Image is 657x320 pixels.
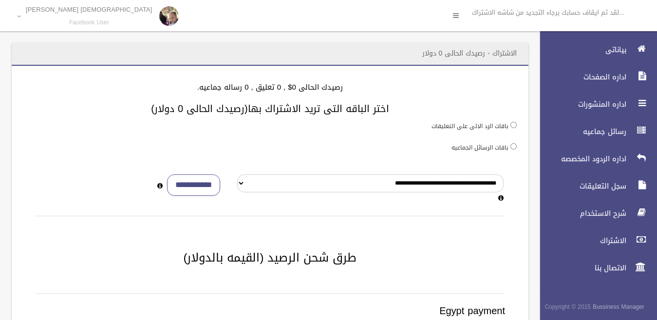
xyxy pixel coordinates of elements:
a: رسائل جماعيه [532,121,657,142]
span: Copyright © 2015 [544,301,591,312]
span: سجل التعليقات [532,181,629,191]
span: اداره المنشورات [532,99,629,109]
label: باقات الرسائل الجماعيه [451,142,508,153]
a: اداره المنشورات [532,94,657,115]
a: بياناتى [532,39,657,60]
small: Facebook User [26,19,152,26]
header: الاشتراك - رصيدك الحالى 0 دولار [411,44,528,63]
span: اداره الصفحات [532,72,629,82]
h2: طرق شحن الرصيد (القيمه بالدولار) [23,251,517,264]
span: رسائل جماعيه [532,127,629,136]
span: الاتصال بنا [532,263,629,273]
label: باقات الرد الالى على التعليقات [432,121,508,132]
a: شرح الاستخدام [532,203,657,224]
a: الاشتراك [532,230,657,251]
span: شرح الاستخدام [532,208,629,218]
p: [DEMOGRAPHIC_DATA] [PERSON_NAME] [26,6,152,13]
a: الاتصال بنا [532,257,657,279]
h3: اختر الباقه التى تريد الاشتراك بها(رصيدك الحالى 0 دولار) [23,103,517,114]
a: سجل التعليقات [532,175,657,197]
h4: رصيدك الحالى 0$ , 0 تعليق , 0 رساله جماعيه. [23,83,517,92]
a: اداره الردود المخصصه [532,148,657,169]
span: الاشتراك [532,236,629,245]
span: بياناتى [532,45,629,55]
h3: Egypt payment [35,305,505,316]
a: اداره الصفحات [532,66,657,88]
strong: Bussiness Manager [593,301,644,312]
span: اداره الردود المخصصه [532,154,629,164]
